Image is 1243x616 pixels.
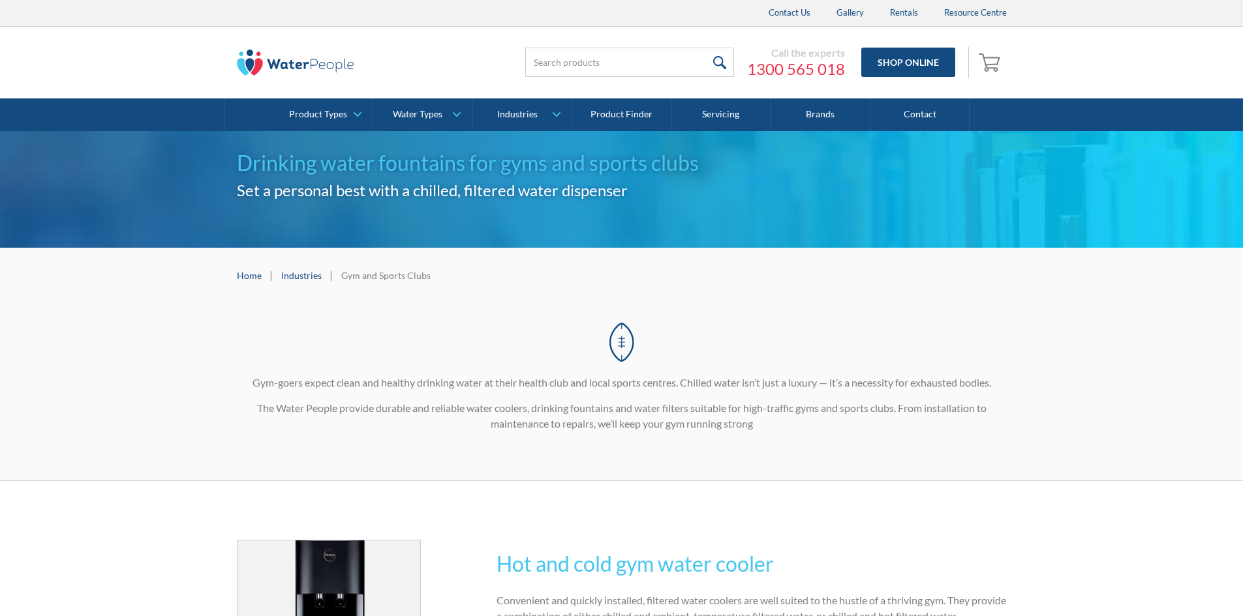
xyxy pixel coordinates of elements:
a: Industries [472,98,571,131]
a: 1300 565 018 [747,59,845,79]
h2: Hot and cold gym water cooler [497,548,1006,579]
img: The Water People [237,50,354,76]
h1: Drinking water fountains for gyms and sports clubs [237,147,1007,179]
img: shopping cart [979,51,1004,72]
a: Brands [771,98,870,131]
div: Industries [497,109,538,120]
h2: Set a personal best with a chilled, filtered water dispenser [237,179,1007,202]
a: Shop Online [861,48,955,77]
div: | [328,267,335,283]
div: Product Types [289,109,347,120]
div: Gym and Sports Clubs [341,269,431,282]
p: Gym-goers expect clean and healthy drinking water at their health club and local sports centres. ... [237,375,1007,390]
div: | [268,267,275,283]
a: Water Types [373,98,472,131]
div: Call the experts [747,46,845,59]
a: Product Finder [572,98,671,131]
a: Contact [870,98,970,131]
a: Servicing [671,98,771,131]
p: The Water People provide durable and reliable water coolers, drinking fountains and water filters... [237,400,1007,432]
a: Product Types [274,98,373,131]
a: Open cart [975,47,1007,78]
a: Industries [281,269,322,282]
a: Home [237,269,262,282]
div: Water Types [393,109,442,120]
input: Search products [525,48,734,77]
